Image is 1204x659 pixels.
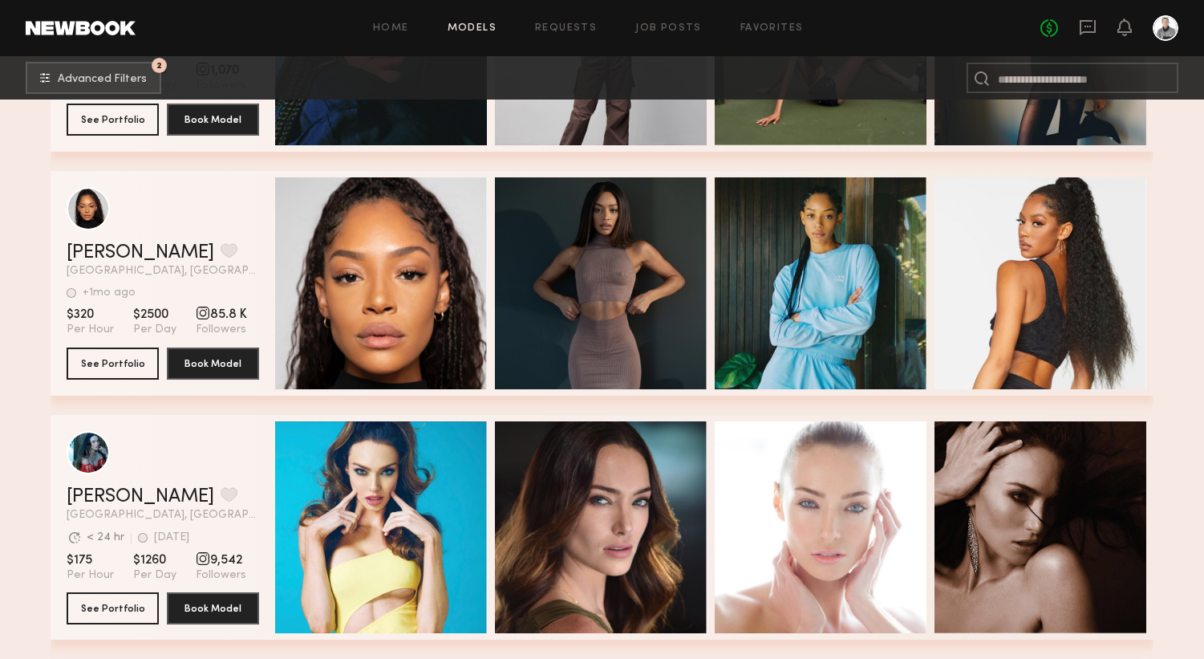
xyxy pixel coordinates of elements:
[67,592,159,624] button: See Portfolio
[83,287,136,299] div: +1mo ago
[154,532,189,543] div: [DATE]
[535,23,597,34] a: Requests
[740,23,804,34] a: Favorites
[133,552,176,568] span: $1260
[67,266,259,277] span: [GEOGRAPHIC_DATA], [GEOGRAPHIC_DATA]
[167,104,259,136] button: Book Model
[67,487,214,506] a: [PERSON_NAME]
[196,552,246,568] span: 9,542
[67,348,159,380] button: See Portfolio
[67,243,214,262] a: [PERSON_NAME]
[58,74,147,85] span: Advanced Filters
[196,323,247,337] span: Followers
[67,307,114,323] span: $320
[167,592,259,624] button: Book Model
[67,568,114,583] span: Per Hour
[196,568,246,583] span: Followers
[26,62,161,94] button: 2Advanced Filters
[87,532,124,543] div: < 24 hr
[133,307,176,323] span: $2500
[373,23,409,34] a: Home
[196,307,247,323] span: 85.8 K
[67,552,114,568] span: $175
[156,62,162,69] span: 2
[167,348,259,380] button: Book Model
[448,23,497,34] a: Models
[635,23,702,34] a: Job Posts
[67,323,114,337] span: Per Hour
[67,510,259,521] span: [GEOGRAPHIC_DATA], [GEOGRAPHIC_DATA]
[67,104,159,136] button: See Portfolio
[133,323,176,337] span: Per Day
[133,568,176,583] span: Per Day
